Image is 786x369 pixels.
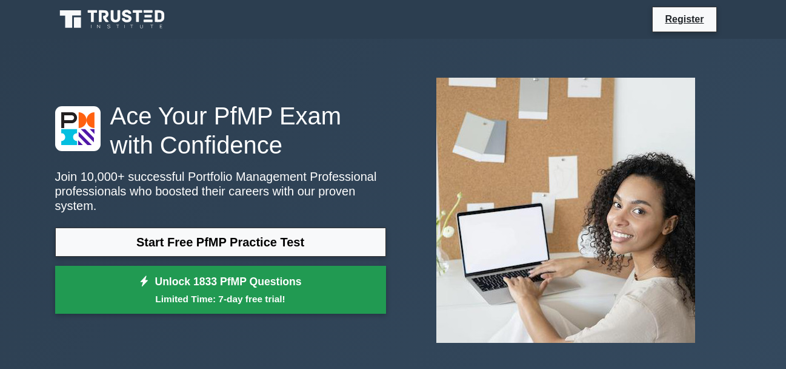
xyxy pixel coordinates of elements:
a: Start Free PfMP Practice Test [55,228,386,257]
h1: Ace Your PfMP Exam with Confidence [55,101,386,160]
a: Register [658,12,711,27]
a: Unlock 1833 PfMP QuestionsLimited Time: 7-day free trial! [55,266,386,314]
p: Join 10,000+ successful Portfolio Management Professional professionals who boosted their careers... [55,169,386,213]
small: Limited Time: 7-day free trial! [70,292,371,306]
